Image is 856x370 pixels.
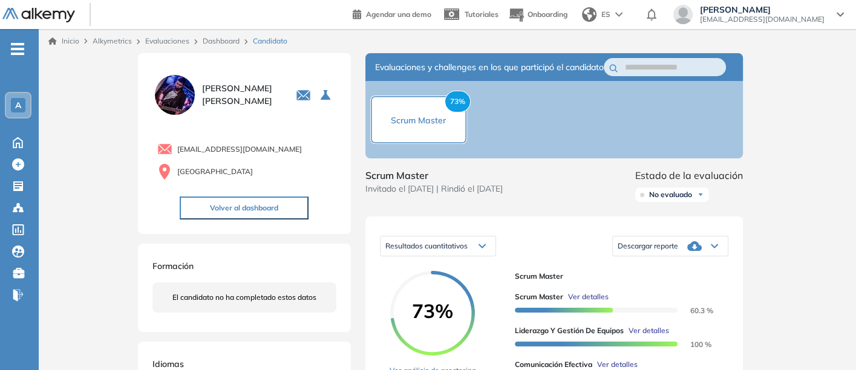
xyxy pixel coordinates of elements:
span: Idiomas [152,359,184,369]
span: Invitado el [DATE] | Rindió el [DATE] [365,183,503,195]
img: Ícono de flecha [697,191,704,198]
span: A [15,100,21,110]
span: 100 % [676,340,711,349]
span: [EMAIL_ADDRESS][DOMAIN_NAME] [177,144,302,155]
span: Liderazgo y Gestión de Equipos [515,325,624,336]
span: Agendar una demo [366,10,431,19]
span: Ver detalles [597,359,638,370]
img: arrow [615,12,622,17]
button: Volver al dashboard [180,196,309,219]
a: Evaluaciones [145,36,189,45]
span: El candidato no ha completado estos datos [172,292,316,303]
button: Ver detalles [624,325,669,336]
span: Candidato [253,36,287,47]
a: Dashboard [203,36,240,45]
span: Scrum Master [515,271,719,282]
span: Estado de la evaluación [635,168,743,183]
span: Ver detalles [629,325,669,336]
img: Logo [2,8,75,23]
span: Onboarding [528,10,567,19]
span: ES [601,9,610,20]
span: [PERSON_NAME] [PERSON_NAME] [202,82,281,108]
span: Comunicación Efectiva [515,359,592,370]
i: - [11,48,24,50]
span: [PERSON_NAME] [700,5,825,15]
img: PROFILE_MENU_LOGO_USER [152,73,197,117]
button: Ver detalles [563,291,609,302]
span: Scrum Master [365,168,503,183]
span: Tutoriales [465,10,498,19]
img: world [582,7,596,22]
a: Inicio [48,36,79,47]
span: Formación [152,261,194,271]
span: Ver detalles [568,291,609,302]
span: 73% [390,301,475,320]
button: Ver detalles [592,359,638,370]
span: [EMAIL_ADDRESS][DOMAIN_NAME] [700,15,825,24]
span: [GEOGRAPHIC_DATA] [177,166,253,177]
span: Scrum Master [391,115,446,126]
span: Scrum Master [515,291,563,302]
span: Descargar reporte [618,241,678,251]
span: No evaluado [649,190,692,200]
span: 60.3 % [676,306,713,315]
span: Evaluaciones y challenges en los que participó el candidato [375,61,604,74]
a: Agendar una demo [353,6,431,21]
span: 73% [445,91,471,112]
button: Onboarding [508,2,567,28]
span: Resultados cuantitativos [385,241,468,250]
span: Alkymetrics [93,36,132,45]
